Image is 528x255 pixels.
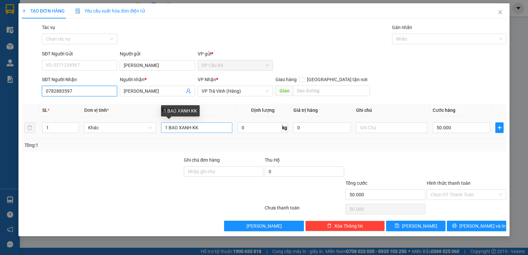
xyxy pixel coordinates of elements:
[3,22,96,35] p: NHẬN:
[88,123,151,133] span: Khác
[202,60,269,70] span: VP Cầu Kè
[427,180,471,186] label: Hình thức thanh toán
[75,9,81,14] img: icon
[276,77,297,82] span: Giao hàng
[14,13,62,19] span: VP Cầu Kè -
[75,8,145,14] span: Yêu cầu xuất hóa đơn điện tử
[459,222,506,230] span: [PERSON_NAME] và In
[402,222,437,230] span: [PERSON_NAME]
[293,108,318,113] span: Giá trị hàng
[247,222,282,230] span: [PERSON_NAME]
[22,4,77,10] strong: BIÊN NHẬN GỬI HÀNG
[495,122,504,133] button: plus
[186,88,191,94] span: user-add
[35,36,50,42] span: TRIỀU
[42,25,55,30] label: Tác vụ
[452,223,457,229] span: printer
[281,122,288,133] span: kg
[346,180,367,186] span: Tổng cước
[327,223,332,229] span: delete
[3,22,66,35] span: VP [PERSON_NAME] ([GEOGRAPHIC_DATA])
[198,77,216,82] span: VP Nhận
[184,166,263,177] input: Ghi chú đơn hàng
[392,25,412,30] label: Gán nhãn
[447,221,506,231] button: printer[PERSON_NAME] và In
[24,122,35,133] button: delete
[491,3,510,22] button: Close
[276,85,293,96] span: Giao
[3,13,96,19] p: GỬI:
[224,221,304,231] button: [PERSON_NAME]
[24,142,204,149] div: Tổng: 1
[120,50,195,57] div: Người gửi
[42,50,117,57] div: SĐT Người Gửi
[264,204,345,216] div: Chưa thanh toán
[293,85,370,96] input: Dọc đường
[120,76,195,83] div: Người nhận
[395,223,399,229] span: save
[161,105,200,116] div: 1 BAO XANH KK
[22,9,26,13] span: plus
[3,36,50,42] span: 0773125668 -
[433,108,455,113] span: Cước hàng
[498,10,503,15] span: close
[386,221,445,231] button: save[PERSON_NAME]
[198,50,273,57] div: VP gửi
[184,157,220,163] label: Ghi chú đơn hàng
[41,13,62,19] span: NGUYÊN
[251,108,275,113] span: Định lượng
[42,76,117,83] div: SĐT Người Nhận
[356,122,427,133] input: Ghi Chú
[22,8,65,14] span: TẠO ĐƠN HÀNG
[496,125,503,130] span: plus
[293,122,351,133] input: 0
[202,86,269,96] span: VP Trà Vinh (Hàng)
[161,122,232,133] input: VD: Bàn, Ghế
[84,108,109,113] span: Đơn vị tính
[265,157,280,163] span: Thu Hộ
[334,222,363,230] span: Xóa Thông tin
[305,221,385,231] button: deleteXóa Thông tin
[304,76,370,83] span: [GEOGRAPHIC_DATA] tận nơi
[3,43,16,49] span: GIAO:
[353,104,430,117] th: Ghi chú
[42,108,48,113] span: SL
